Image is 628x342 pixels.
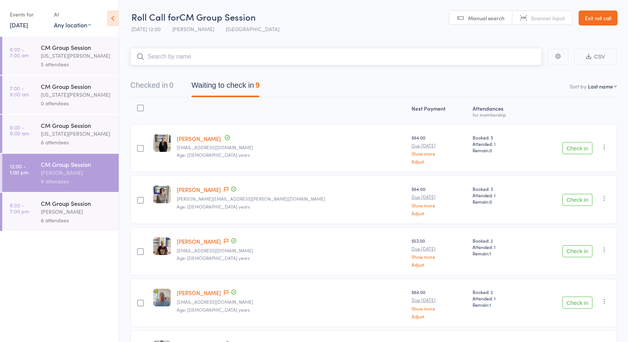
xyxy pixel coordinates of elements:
small: Due [DATE] [412,143,467,148]
span: Roll Call for [131,10,179,23]
span: Age: [DEMOGRAPHIC_DATA] years [177,255,250,261]
a: Show more [412,203,467,208]
label: Sort by [570,82,586,90]
span: Attended: 1 [473,295,527,301]
time: 8:00 - 9:00 am [10,124,29,136]
button: Waiting to check in9 [191,77,260,97]
span: [DATE] 12:00 [131,25,161,33]
div: 9 [255,81,260,89]
div: [US_STATE][PERSON_NAME] [41,129,112,138]
img: image1754272277.png [153,134,171,152]
a: [DATE] [10,21,28,29]
div: CM Group Session [41,160,112,168]
a: Show more [412,151,467,156]
div: Any location [54,21,91,29]
span: Age: [DEMOGRAPHIC_DATA] years [177,151,250,158]
span: [GEOGRAPHIC_DATA] [226,25,279,33]
a: Show more [412,254,467,259]
small: Due [DATE] [412,297,467,303]
div: 9 attendees [41,177,112,186]
span: Remain: [473,250,527,256]
a: [PERSON_NAME] [177,237,221,245]
div: for membership [473,112,527,117]
span: Booked: 2 [473,289,527,295]
a: Adjust [412,159,467,164]
div: [US_STATE][PERSON_NAME] [41,90,112,99]
time: 7:00 - 8:00 am [10,85,29,97]
div: 0 [169,81,173,89]
span: Manual search [468,14,504,22]
span: Attended: 1 [473,141,527,147]
div: CM Group Session [41,121,112,129]
div: Next Payment [409,101,470,121]
div: 8 attendees [41,138,112,147]
button: Check in [562,245,592,257]
div: $64.00 [412,289,467,318]
time: 6:00 - 7:00 am [10,46,29,58]
a: [PERSON_NAME] [177,289,221,297]
small: xianelec1@gmail.com [177,248,406,253]
span: 0 [489,147,492,153]
a: Adjust [412,211,467,216]
div: Last name [588,82,613,90]
span: Remain: [473,198,527,205]
a: Show more [412,306,467,311]
div: Events for [10,8,46,21]
span: Attended: 1 [473,244,527,250]
span: Booked: 2 [473,237,527,244]
img: image1729825064.png [153,237,171,255]
a: Exit roll call [579,10,618,25]
img: image1742172929.png [153,289,171,306]
span: 1 [489,301,491,308]
a: 12:00 -1:00 pmCM Group Session[PERSON_NAME]9 attendees [2,154,119,192]
div: $53.00 [412,237,467,267]
span: Booked: 3 [473,134,527,141]
span: Age: [DEMOGRAPHIC_DATA] years [177,306,250,313]
div: CM Group Session [41,199,112,207]
div: CM Group Session [41,82,112,90]
img: image1729821439.png [153,186,171,203]
time: 6:00 - 7:00 pm [10,202,29,214]
span: Attended: 1 [473,192,527,198]
span: 0 [489,198,492,205]
span: Remain: [473,147,527,153]
button: Check in [562,297,592,309]
span: CM Group Session [179,10,256,23]
div: $64.00 [412,186,467,215]
div: $64.00 [412,134,467,164]
span: Remain: [473,301,527,308]
span: Booked: 3 [473,186,527,192]
a: 8:00 -9:00 amCM Group Session[US_STATE][PERSON_NAME]8 attendees [2,115,119,153]
span: Scanner input [531,14,565,22]
span: [PERSON_NAME] [172,25,214,33]
div: 0 attendees [41,99,112,108]
a: 7:00 -8:00 amCM Group Session[US_STATE][PERSON_NAME]0 attendees [2,76,119,114]
div: CM Group Session [41,43,112,51]
input: Search by name [130,48,542,65]
a: 6:00 -7:00 amCM Group Session[US_STATE][PERSON_NAME]5 attendees [2,37,119,75]
small: sandy.gowen@gmail.com [177,196,406,201]
div: 5 attendees [41,60,112,69]
a: Adjust [412,314,467,319]
div: At [54,8,91,21]
button: Check in [562,194,592,206]
a: 6:00 -7:00 pmCM Group Session[PERSON_NAME]8 attendees [2,193,119,231]
a: [PERSON_NAME] [177,135,221,142]
div: 8 attendees [41,216,112,225]
a: [PERSON_NAME] [177,186,221,193]
span: 1 [489,250,491,256]
button: Check in [562,142,592,154]
small: Due [DATE] [412,246,467,251]
div: [US_STATE][PERSON_NAME] [41,51,112,60]
small: Due [DATE] [412,194,467,199]
div: [PERSON_NAME] [41,207,112,216]
small: karlpilko@yahoo.com [177,299,406,304]
a: Adjust [412,262,467,267]
button: Checked in0 [130,77,173,97]
small: nrberan@hotmail.com [177,145,406,150]
div: [PERSON_NAME] [41,168,112,177]
time: 12:00 - 1:00 pm [10,163,28,175]
div: Atten­dances [470,101,530,121]
span: Age: [DEMOGRAPHIC_DATA] years [177,203,250,210]
button: CSV [574,49,617,65]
